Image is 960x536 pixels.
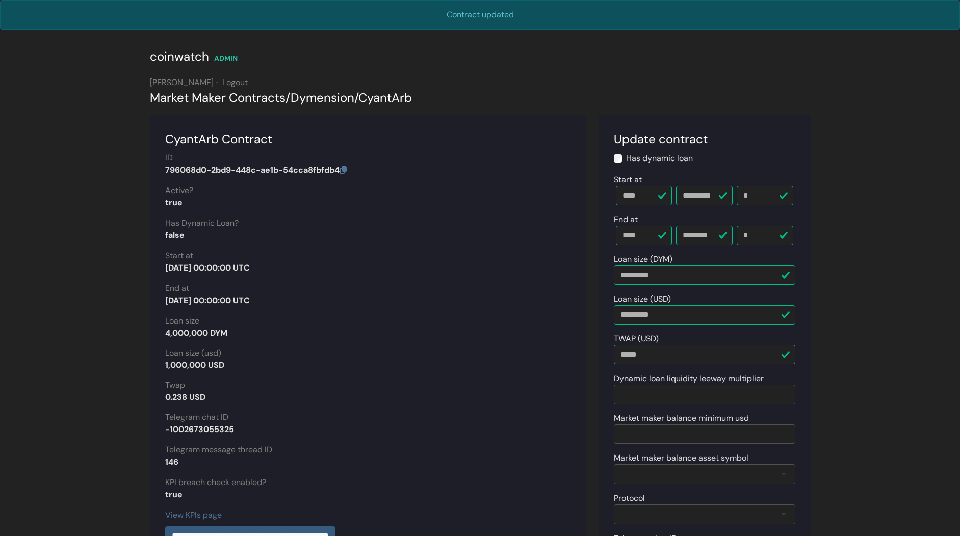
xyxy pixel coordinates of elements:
label: Has Dynamic Loan? [165,217,239,229]
strong: 146 [165,457,178,467]
strong: 796068d0-2bd9-448c-ae1b-54cca8fbfdb4 [165,165,347,175]
div: ADMIN [214,53,238,64]
label: End at [165,282,189,294]
strong: 0.238 USD [165,392,205,403]
label: Start at [614,174,642,186]
strong: 1,000,000 USD [165,360,224,370]
label: Twap [165,379,185,391]
a: View KPIs page [165,510,222,520]
label: KPI breach check enabled? [165,476,266,489]
label: Loan size (USD) [614,293,671,305]
div: Market Maker Contracts Dymension CyantArb [150,89,811,107]
div: coinwatch [150,47,209,66]
label: Protocol [614,492,645,504]
a: coinwatch ADMIN [150,52,238,63]
a: Logout [222,77,248,88]
label: TWAP (USD) [614,333,659,345]
strong: true [165,197,183,208]
strong: [DATE] 00:00:00 UTC [165,295,250,306]
label: Telegram message thread ID [165,444,272,456]
span: / [354,90,358,105]
strong: [DATE] 00:00:00 UTC [165,262,250,273]
strong: true [165,489,183,500]
strong: false [165,230,185,240]
span: · [216,77,218,88]
strong: -1002673055325 [165,424,234,435]
label: Dynamic loan liquidity leeway multiplier [614,372,764,385]
label: Loan size (usd) [165,347,221,359]
strong: 4,000,000 DYM [165,328,227,338]
div: Update contract [614,130,795,148]
label: Telegram chat ID [165,411,228,423]
label: Market maker balance minimum usd [614,412,749,424]
label: ID [165,152,173,164]
label: End at [614,213,638,226]
label: Active? [165,184,193,197]
label: Has dynamic loan [626,152,693,165]
label: Loan size (DYM) [614,253,672,265]
label: Loan size [165,315,199,327]
span: / [286,90,291,105]
label: Market maker balance asset symbol [614,452,748,464]
label: Start at [165,250,193,262]
div: CyantArb Contract [165,130,571,148]
div: [PERSON_NAME] [150,76,811,89]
